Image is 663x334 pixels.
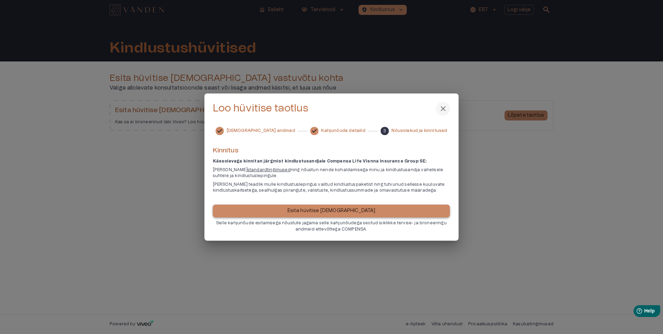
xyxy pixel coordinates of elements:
[213,158,450,164] p: Käesolevaga kinnitan järgmist kindlustusandjale Compensa Life Vienna Insurance Group SE:
[213,146,450,156] h6: Kinnitus
[391,128,447,134] span: Nõusolekud ja kinnitused
[213,220,450,232] p: Selle kahjunõude esitamisega nõustute jagama selle kahjunõudega seotud isiklikke tervise- ja bron...
[287,208,376,215] p: Esita hüvitise [DEMOGRAPHIC_DATA]
[248,168,291,172] a: standardtingimused
[227,128,295,134] span: [DEMOGRAPHIC_DATA] andmed
[321,128,365,134] span: Kahjunõude detailid
[383,129,386,133] text: 3
[213,103,309,115] h3: Loo hüvitise taotlus
[436,102,450,116] button: sulge menüü
[213,205,450,218] button: Esita hüvitise [DEMOGRAPHIC_DATA]
[609,302,663,322] iframe: Help widget launcher
[213,182,450,193] p: [PERSON_NAME] teadlik mulle kindlustuslepingus valitud kindlustuspaketist ning tutvunud sellesse ...
[213,167,450,179] div: [PERSON_NAME] ning nõustun nende kohaldamisega minu ja kindlustusandja vahelisele suhtele ja kind...
[439,105,447,113] span: close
